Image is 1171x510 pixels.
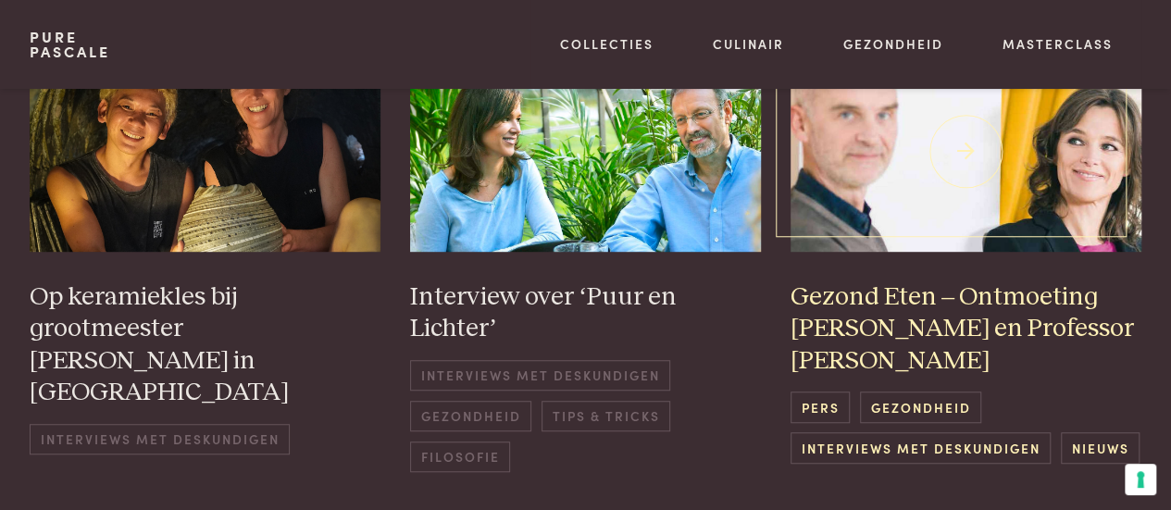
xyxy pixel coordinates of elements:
[30,424,290,454] span: Interviews met deskundigen
[30,51,380,252] img: Op keramiekles bij Kazuya Ishida in Bali
[30,281,380,409] h3: Op keramiekles bij grootmeester [PERSON_NAME] in [GEOGRAPHIC_DATA]
[410,442,510,472] span: Filosofie
[30,51,380,472] a: Op keramiekles bij Kazuya Ishida in Bali Op keramiekles bij grootmeester [PERSON_NAME] in [GEOGRA...
[542,401,670,431] span: Tips & Tricks
[410,51,761,472] a: headerblog.jpg Interview over ‘Puur en Lichter’ Interviews met deskundigenGezondheidTips & Tricks...
[791,51,1141,472] a: Artikel20Gezond20Eten20-20ontmoeting20Pascale20Naessens20en20Hanno20Pijl20-20gezondNU20120-20head...
[1061,432,1140,463] span: Nieuws
[713,34,784,54] a: Culinair
[410,51,761,252] img: headerblog.jpg
[410,360,670,391] span: Interviews met deskundigen
[410,401,531,431] span: Gezondheid
[791,51,1141,252] img: Artikel20Gezond20Eten20-20ontmoeting20Pascale20Naessens20en20Hanno20Pijl20-20gezondNU20120-20head...
[1125,464,1156,495] button: Uw voorkeuren voor toestemming voor trackingtechnologieën
[410,281,761,345] h3: Interview over ‘Puur en Lichter’
[791,432,1051,463] span: Interviews met deskundigen
[791,281,1141,378] h3: Gezond Eten – Ontmoeting [PERSON_NAME] en Professor [PERSON_NAME]
[860,392,981,422] span: Gezondheid
[843,34,943,54] a: Gezondheid
[1002,34,1112,54] a: Masterclass
[791,392,850,422] span: Pers
[560,34,654,54] a: Collecties
[30,30,110,59] a: PurePascale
